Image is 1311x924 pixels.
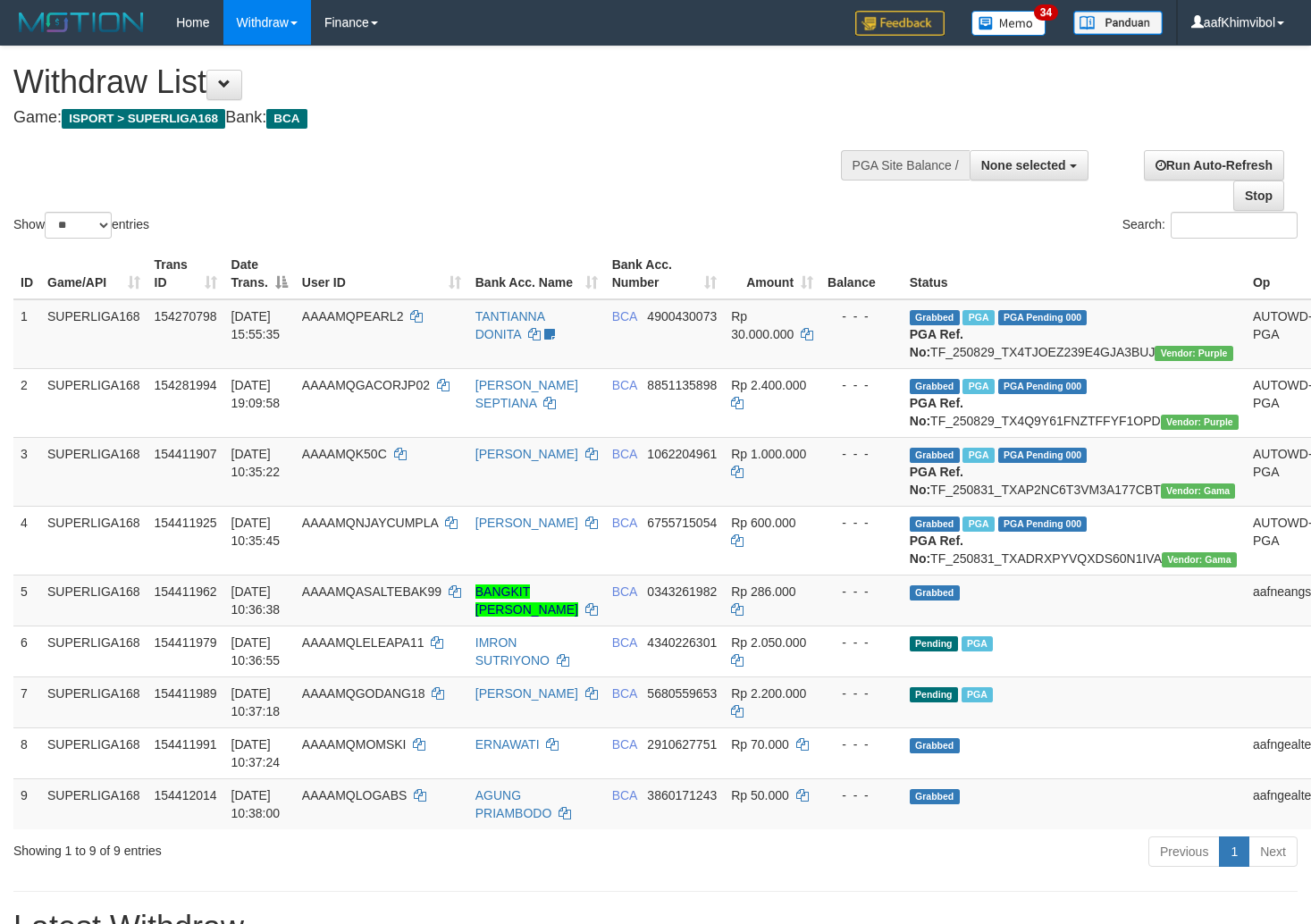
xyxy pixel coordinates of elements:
th: Date Trans.: activate to sort column descending [224,248,295,299]
span: Rp 30.000.000 [731,309,794,341]
span: Vendor URL: https://trx4.1velocity.biz [1155,346,1232,361]
a: [PERSON_NAME] [475,686,578,701]
div: - - - [828,445,895,463]
span: Copy 0343261982 to clipboard [647,584,717,599]
a: Next [1248,836,1298,867]
div: - - - [828,685,895,702]
span: Rp 2.400.000 [731,378,806,392]
td: TF_250831_TXADRXPYVQXDS60N1IVA [903,506,1246,575]
td: 3 [13,437,40,506]
td: SUPERLIGA168 [40,778,147,829]
td: 2 [13,368,40,437]
span: 154411925 [155,516,217,530]
span: BCA [612,788,637,802]
td: SUPERLIGA168 [40,575,147,626]
button: None selected [970,150,1088,181]
span: [DATE] 15:55:35 [231,309,281,341]
span: None selected [981,158,1066,172]
span: [DATE] 10:36:55 [231,635,281,668]
span: [DATE] 10:37:24 [231,737,281,769]
span: BCA [612,584,637,599]
a: IMRON SUTRIYONO [475,635,550,668]
span: BCA [612,686,637,701]
span: Copy 4340226301 to clipboard [647,635,717,650]
span: Rp 1.000.000 [731,447,806,461]
span: BCA [612,447,637,461]
span: [DATE] 10:38:00 [231,788,281,820]
span: AAAAMQMOMSKI [302,737,407,752]
label: Search: [1122,212,1298,239]
span: AAAAMQK50C [302,447,387,461]
span: Grabbed [910,789,960,804]
td: TF_250831_TXAP2NC6T3VM3A177CBT [903,437,1246,506]
span: AAAAMQLELEAPA11 [302,635,424,650]
span: Copy 4900430073 to clipboard [647,309,717,323]
span: 154411991 [155,737,217,752]
td: 9 [13,778,40,829]
h4: Game: Bank: [13,109,856,127]
span: Copy 8851135898 to clipboard [647,378,717,392]
span: Grabbed [910,517,960,532]
b: PGA Ref. No: [910,465,963,497]
span: Vendor URL: https://trx31.1velocity.biz [1162,552,1237,567]
span: [DATE] 19:09:58 [231,378,281,410]
img: Feedback.jpg [855,11,945,36]
span: 154281994 [155,378,217,392]
span: Marked by aafmaleo [962,310,994,325]
a: 1 [1219,836,1249,867]
span: [DATE] 10:35:45 [231,516,281,548]
a: [PERSON_NAME] [475,447,578,461]
a: BANGKIT [PERSON_NAME] [475,584,578,617]
span: Rp 50.000 [731,788,789,802]
div: - - - [828,634,895,651]
a: [PERSON_NAME] SEPTIANA [475,378,578,410]
b: PGA Ref. No: [910,396,963,428]
td: 4 [13,506,40,575]
span: PGA Pending [998,379,1088,394]
th: ID [13,248,40,299]
a: Previous [1148,836,1220,867]
span: ISPORT > SUPERLIGA168 [62,109,225,129]
td: 5 [13,575,40,626]
a: ERNAWATI [475,737,540,752]
th: Amount: activate to sort column ascending [724,248,820,299]
span: BCA [612,378,637,392]
select: Showentries [45,212,112,239]
span: 154412014 [155,788,217,802]
td: 7 [13,676,40,727]
a: TANTIANNA DONITA [475,309,545,341]
span: 154411989 [155,686,217,701]
span: Copy 6755715054 to clipboard [647,516,717,530]
span: AAAAMQGACORJP02 [302,378,430,392]
span: Vendor URL: https://trx31.1velocity.biz [1161,483,1236,499]
span: AAAAMQPEARL2 [302,309,404,323]
span: Grabbed [910,738,960,753]
th: Game/API: activate to sort column ascending [40,248,147,299]
th: User ID: activate to sort column ascending [295,248,468,299]
span: [DATE] 10:37:18 [231,686,281,718]
span: Pending [910,687,958,702]
th: Bank Acc. Number: activate to sort column ascending [605,248,725,299]
td: SUPERLIGA168 [40,299,147,369]
img: panduan.png [1073,11,1163,35]
span: BCA [612,635,637,650]
td: 6 [13,626,40,676]
span: PGA Pending [998,448,1088,463]
div: - - - [828,307,895,325]
div: PGA Site Balance / [841,150,970,181]
td: 8 [13,727,40,778]
td: SUPERLIGA168 [40,626,147,676]
span: Rp 2.050.000 [731,635,806,650]
td: SUPERLIGA168 [40,676,147,727]
a: Run Auto-Refresh [1144,150,1284,181]
span: AAAAMQGODANG18 [302,686,425,701]
span: 34 [1034,4,1058,21]
b: PGA Ref. No: [910,327,963,359]
div: - - - [828,583,895,601]
span: Marked by aafnonsreyleab [962,379,994,394]
img: MOTION_logo.png [13,9,149,36]
span: AAAAMQNJAYCUMPLA [302,516,438,530]
span: [DATE] 10:36:38 [231,584,281,617]
span: Rp 286.000 [731,584,795,599]
span: Copy 5680559653 to clipboard [647,686,717,701]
